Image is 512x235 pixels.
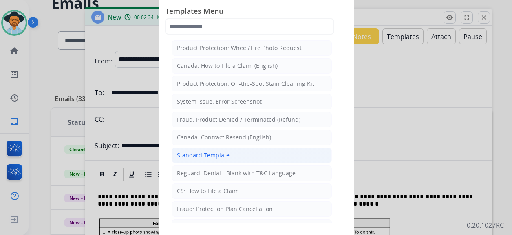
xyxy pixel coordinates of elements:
[177,44,302,52] div: Product Protection: Wheel/Tire Photo Request
[177,80,314,88] div: Product Protection: On-the-Spot Stain Cleaning Kit
[177,62,278,70] div: Canada: How to File a Claim (English)
[177,115,300,124] div: Fraud: Product Denied / Terminated (Refund)
[177,187,239,195] div: CS: How to File a Claim
[177,205,273,213] div: Fraud: Protection Plan Cancellation
[177,151,230,159] div: Standard Template
[177,133,271,141] div: Canada: Contract Resend (English)
[177,98,262,106] div: System Issue: Error Screenshot
[177,169,296,177] div: Reguard: Denial - Blank with T&C Language
[165,5,347,18] span: Templates Menu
